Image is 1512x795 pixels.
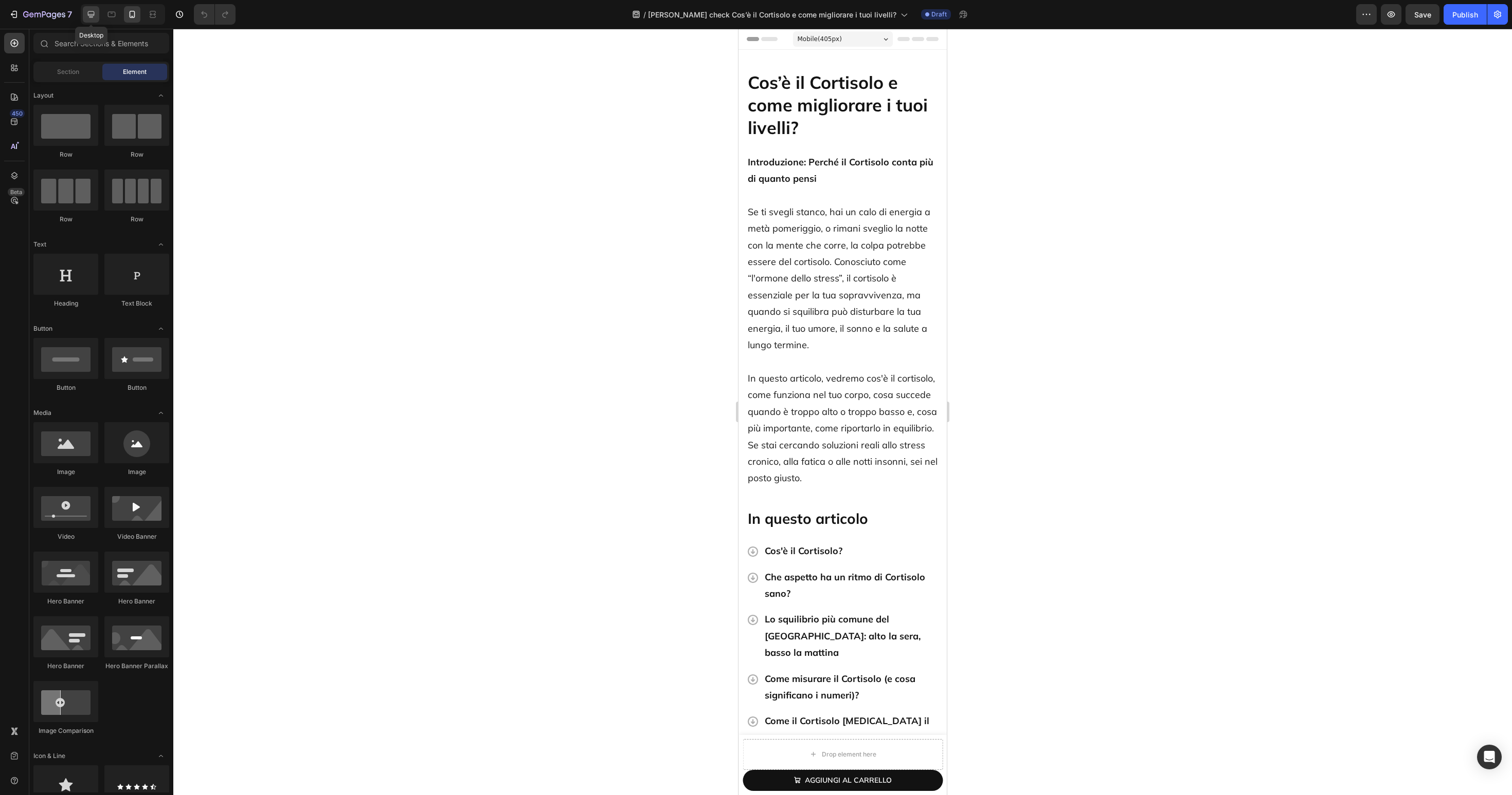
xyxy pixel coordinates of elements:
div: Hero Banner [33,597,98,606]
span: Section [57,67,79,77]
div: Video Banner [104,532,169,541]
div: Undo/Redo [194,4,236,25]
button: 7 [4,4,77,25]
div: Image [33,467,98,477]
iframe: Design area [739,29,947,795]
div: Row [33,150,98,159]
div: Button [104,383,169,392]
button: Save [1406,4,1439,25]
p: 7 [67,8,72,21]
span: Element [123,67,147,77]
div: Text Block [104,299,169,308]
div: Video [33,532,98,541]
div: Row [33,215,98,224]
div: Hero Banner [33,661,98,671]
div: Hero Banner Parallax [104,661,169,671]
span: Toggle open [153,405,169,421]
span: Toggle open [153,748,169,764]
span: Draft [931,10,947,19]
div: 450 [10,109,25,118]
span: [PERSON_NAME] check Cos’è il Cortisolo e come migliorare i tuoi livelli? [648,9,896,20]
div: Heading [33,299,98,308]
span: Button [33,324,52,333]
div: Hero Banner [104,597,169,606]
div: Image Comparison [33,726,98,735]
span: Toggle open [153,320,169,337]
div: Publish [1452,9,1478,20]
span: Toggle open [153,87,169,104]
div: Button [33,383,98,392]
span: Layout [33,91,53,100]
input: Search Sections & Elements [33,33,169,53]
span: / [643,9,646,20]
span: Media [33,408,51,418]
div: Beta [8,188,25,196]
div: Open Intercom Messenger [1477,745,1502,769]
span: Text [33,240,46,249]
span: Toggle open [153,236,169,253]
span: Icon & Line [33,751,65,761]
div: Row [104,150,169,159]
div: Image [104,467,169,477]
div: Row [104,215,169,224]
button: Publish [1444,4,1487,25]
span: Save [1414,10,1431,19]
